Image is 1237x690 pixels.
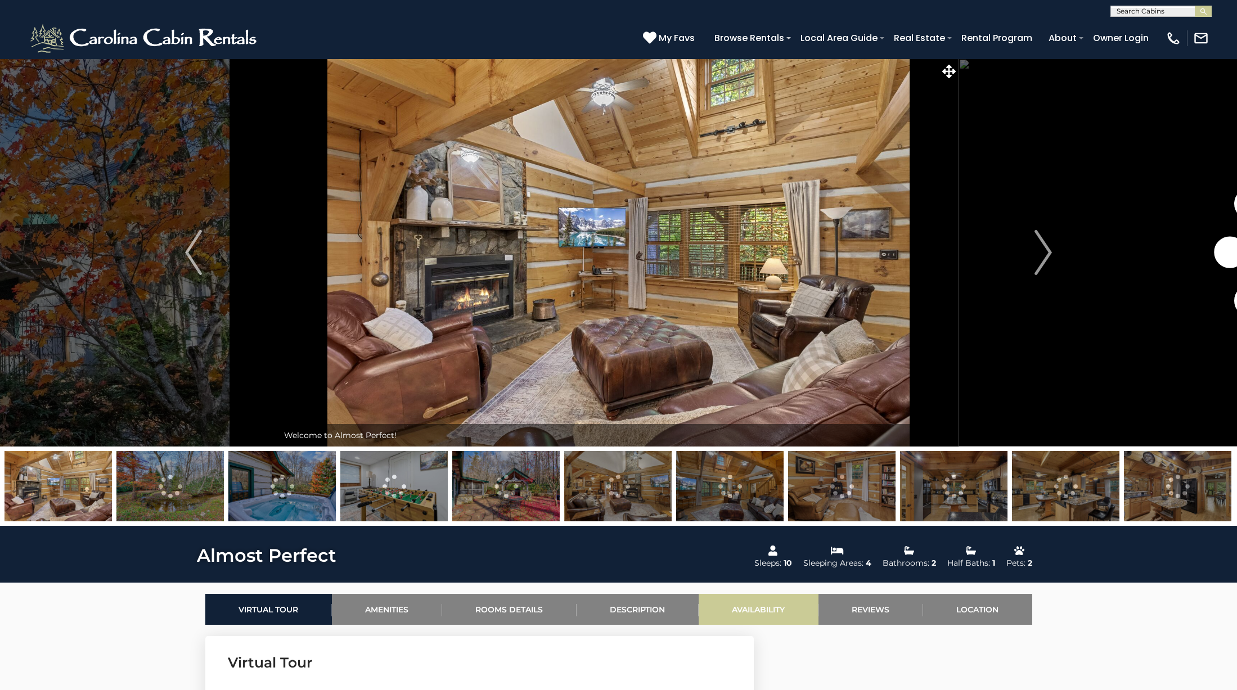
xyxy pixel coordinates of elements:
img: White-1-2.png [28,21,262,55]
a: Description [577,594,699,625]
img: 165092872 [116,451,224,521]
img: 165237019 [788,451,896,521]
img: 165401667 [340,451,448,521]
img: 165237022 [1124,451,1231,521]
img: arrow [1035,230,1052,275]
img: 165237020 [1012,451,1119,521]
a: Browse Rentals [709,28,790,48]
img: 165237021 [900,451,1007,521]
img: phone-regular-white.png [1166,30,1181,46]
button: Next [959,58,1128,447]
a: Reviews [818,594,923,625]
img: 165237016 [676,451,784,521]
a: About [1043,28,1082,48]
a: Rental Program [956,28,1038,48]
a: Local Area Guide [795,28,883,48]
a: Location [923,594,1032,625]
h3: Virtual Tour [228,653,731,673]
a: Real Estate [888,28,951,48]
a: My Favs [643,31,698,46]
img: arrow [185,230,202,275]
img: 165237018 [5,451,112,521]
span: My Favs [659,31,695,45]
a: Availability [699,594,818,625]
a: Rooms Details [442,594,577,625]
img: 165237017 [564,451,672,521]
img: 165092864 [452,451,560,521]
img: 165092870 [228,451,336,521]
img: mail-regular-white.png [1193,30,1209,46]
a: Amenities [332,594,442,625]
a: Owner Login [1087,28,1154,48]
a: Virtual Tour [205,594,332,625]
button: Previous [109,58,278,447]
div: Welcome to Almost Perfect! [278,424,959,447]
